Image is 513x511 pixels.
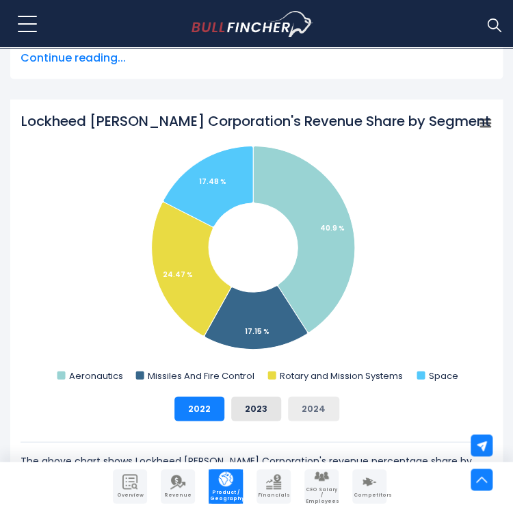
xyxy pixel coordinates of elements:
[148,369,254,382] text: Missiles And Fire Control
[258,493,289,498] span: Financials
[21,112,490,131] tspan: Lockheed [PERSON_NAME] Corporation's Revenue Share by Segment
[231,396,281,421] button: 2023
[21,112,492,385] svg: Lockheed Martin Corporation's Revenue Share by Segment
[288,396,339,421] button: 2024
[256,469,291,503] a: Company Financials
[161,469,195,503] a: Company Revenue
[113,469,147,503] a: Company Overview
[320,222,345,233] tspan: 40.9 %
[162,493,194,498] span: Revenue
[174,396,224,421] button: 2022
[21,50,492,66] span: Continue reading...
[199,176,226,186] tspan: 17.48 %
[354,493,385,498] span: Competitors
[114,493,146,498] span: Overview
[352,469,386,503] a: Company Competitors
[279,369,402,382] text: Rotary and Mission Systems
[304,469,339,503] a: Company Employees
[21,452,492,485] p: The above chart shows Lockheed [PERSON_NAME] Corporation's revenue percentage share by segment (p...
[192,11,339,37] a: Go to homepage
[210,490,241,501] span: Product / Geography
[245,326,269,336] tspan: 17.15 %
[192,11,314,37] img: Bullfincher logo
[163,269,193,279] tspan: 24.47 %
[306,487,337,504] span: CEO Salary / Employees
[209,469,243,503] a: Company Product/Geography
[69,369,123,382] text: Aeronautics
[428,369,458,382] text: Space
